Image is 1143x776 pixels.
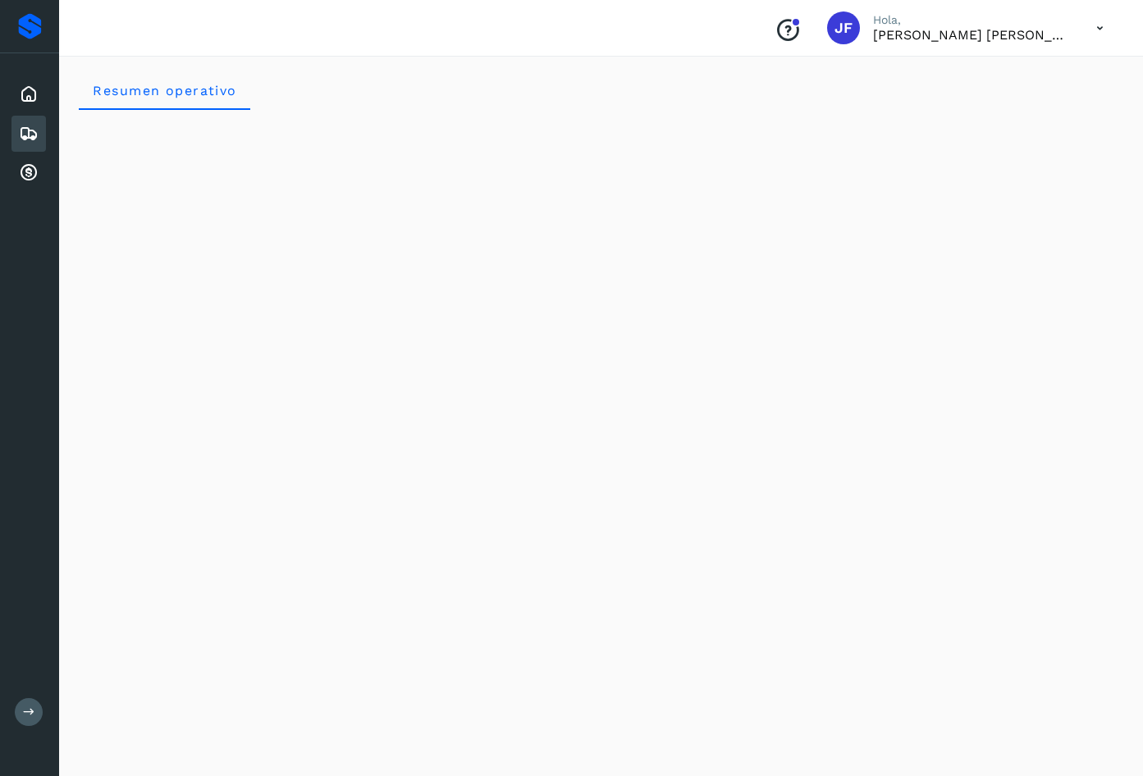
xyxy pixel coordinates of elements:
p: JOSE FUENTES HERNANDEZ [873,27,1070,43]
div: Cuentas por cobrar [11,155,46,191]
p: Hola, [873,13,1070,27]
div: Inicio [11,76,46,112]
div: Embarques [11,116,46,152]
span: Resumen operativo [92,83,237,98]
